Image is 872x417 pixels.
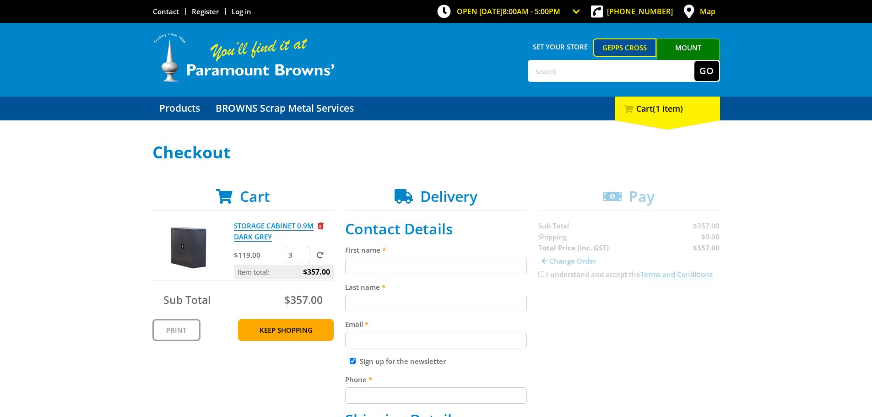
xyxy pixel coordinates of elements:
label: Sign up for the newsletter [360,357,446,366]
h1: Checkout [152,143,720,162]
a: Remove from cart [318,221,324,230]
a: Keep Shopping [238,319,334,341]
a: Go to the Contact page [153,7,179,16]
input: Please enter your last name. [345,295,527,311]
span: OPEN [DATE] [457,6,560,16]
input: Please enter your first name. [345,258,527,274]
a: Mount [PERSON_NAME] [656,38,720,73]
a: Log in [232,7,251,16]
a: Go to the Products page [152,97,207,120]
h2: Contact Details [345,220,527,238]
label: Email [345,319,527,330]
span: 8:00am - 5:00pm [503,6,560,16]
label: First name [345,244,527,255]
img: STORAGE CABINET 0.9M DARK GREY [161,220,216,275]
input: Please enter your telephone number. [345,387,527,404]
a: Gepps Cross [593,38,656,57]
span: Set your store [528,38,593,55]
a: Go to the BROWNS Scrap Metal Services page [209,97,361,120]
span: $357.00 [284,292,323,307]
p: Item total: [234,265,334,279]
input: Please enter your email address. [345,332,527,348]
span: Delivery [420,186,477,206]
a: STORAGE CABINET 0.9M DARK GREY [234,221,314,242]
span: Sub Total [163,292,211,307]
p: $119.00 [234,249,283,260]
input: Search [529,61,694,81]
label: Last name [345,282,527,292]
img: Paramount Browns' [152,32,336,83]
a: Go to the registration page [192,7,219,16]
a: Print [152,319,200,341]
span: $357.00 [303,265,330,279]
label: Phone [345,374,527,385]
div: Cart [615,97,720,120]
span: (1 item) [653,103,683,114]
span: Cart [240,186,270,206]
button: Go [694,61,719,81]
